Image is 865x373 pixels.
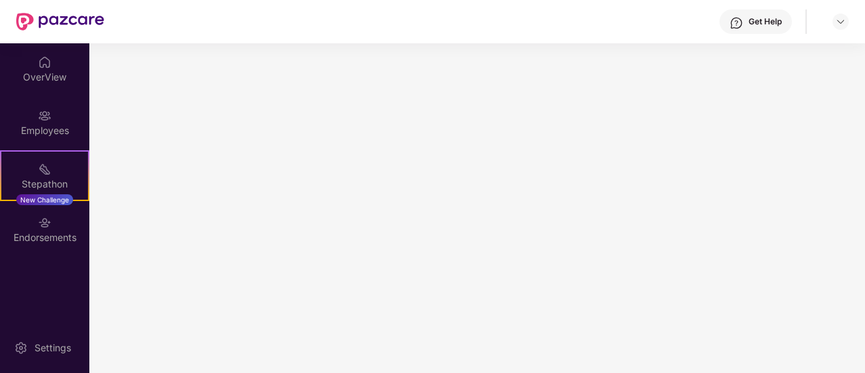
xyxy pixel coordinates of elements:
div: Settings [30,341,75,355]
img: svg+xml;base64,PHN2ZyBpZD0iSGVscC0zMngzMiIgeG1sbnM9Imh0dHA6Ly93d3cudzMub3JnLzIwMDAvc3ZnIiB3aWR0aD... [730,16,743,30]
div: Get Help [749,16,782,27]
img: svg+xml;base64,PHN2ZyBpZD0iRW1wbG95ZWVzIiB4bWxucz0iaHR0cDovL3d3dy53My5vcmcvMjAwMC9zdmciIHdpZHRoPS... [38,109,51,123]
div: Stepathon [1,177,88,191]
img: svg+xml;base64,PHN2ZyBpZD0iSG9tZSIgeG1sbnM9Imh0dHA6Ly93d3cudzMub3JnLzIwMDAvc3ZnIiB3aWR0aD0iMjAiIG... [38,56,51,69]
img: svg+xml;base64,PHN2ZyBpZD0iRHJvcGRvd24tMzJ4MzIiIHhtbG5zPSJodHRwOi8vd3d3LnczLm9yZy8yMDAwL3N2ZyIgd2... [835,16,846,27]
img: svg+xml;base64,PHN2ZyBpZD0iRW5kb3JzZW1lbnRzIiB4bWxucz0iaHR0cDovL3d3dy53My5vcmcvMjAwMC9zdmciIHdpZH... [38,216,51,229]
img: svg+xml;base64,PHN2ZyBpZD0iU2V0dGluZy0yMHgyMCIgeG1sbnM9Imh0dHA6Ly93d3cudzMub3JnLzIwMDAvc3ZnIiB3aW... [14,341,28,355]
img: svg+xml;base64,PHN2ZyB4bWxucz0iaHR0cDovL3d3dy53My5vcmcvMjAwMC9zdmciIHdpZHRoPSIyMSIgaGVpZ2h0PSIyMC... [38,162,51,176]
img: New Pazcare Logo [16,13,104,30]
div: New Challenge [16,194,73,205]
